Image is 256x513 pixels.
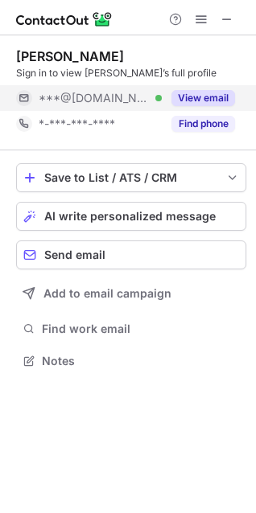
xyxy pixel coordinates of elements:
button: Reveal Button [171,116,235,132]
div: Sign in to view [PERSON_NAME]’s full profile [16,66,246,80]
button: Find work email [16,318,246,340]
span: Add to email campaign [43,287,171,300]
span: Send email [44,248,105,261]
button: Notes [16,350,246,372]
button: AI write personalized message [16,202,246,231]
span: Notes [42,354,240,368]
div: Save to List / ATS / CRM [44,171,218,184]
button: save-profile-one-click [16,163,246,192]
span: ***@[DOMAIN_NAME] [39,91,150,105]
div: [PERSON_NAME] [16,48,124,64]
button: Add to email campaign [16,279,246,308]
span: AI write personalized message [44,210,216,223]
button: Reveal Button [171,90,235,106]
button: Send email [16,240,246,269]
span: Find work email [42,322,240,336]
img: ContactOut v5.3.10 [16,10,113,29]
